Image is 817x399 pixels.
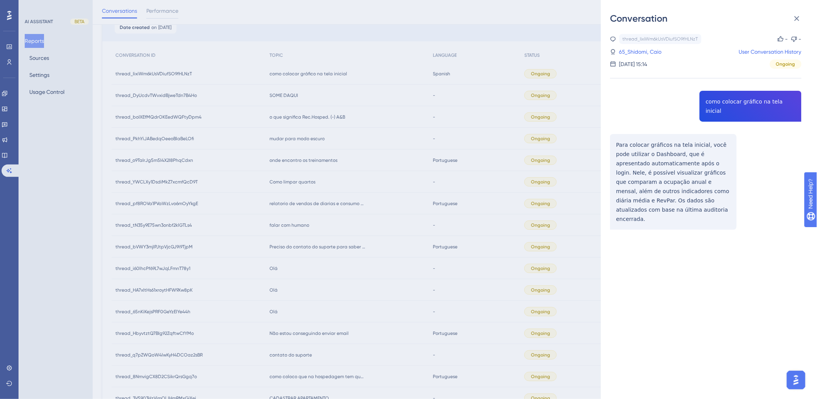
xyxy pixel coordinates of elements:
a: User Conversation History [739,47,802,56]
div: thread_IixiWm6kUsVDiufSO9fHLNzT [623,36,698,42]
iframe: UserGuiding AI Assistant Launcher [785,368,808,392]
a: 65_Shidomi, Caio [619,47,662,56]
span: Ongoing [776,61,795,67]
span: Need Help? [18,2,48,11]
div: Conversation [610,12,808,25]
div: - [799,34,802,44]
div: - [785,34,788,44]
div: [DATE] 15:14 [619,59,647,69]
